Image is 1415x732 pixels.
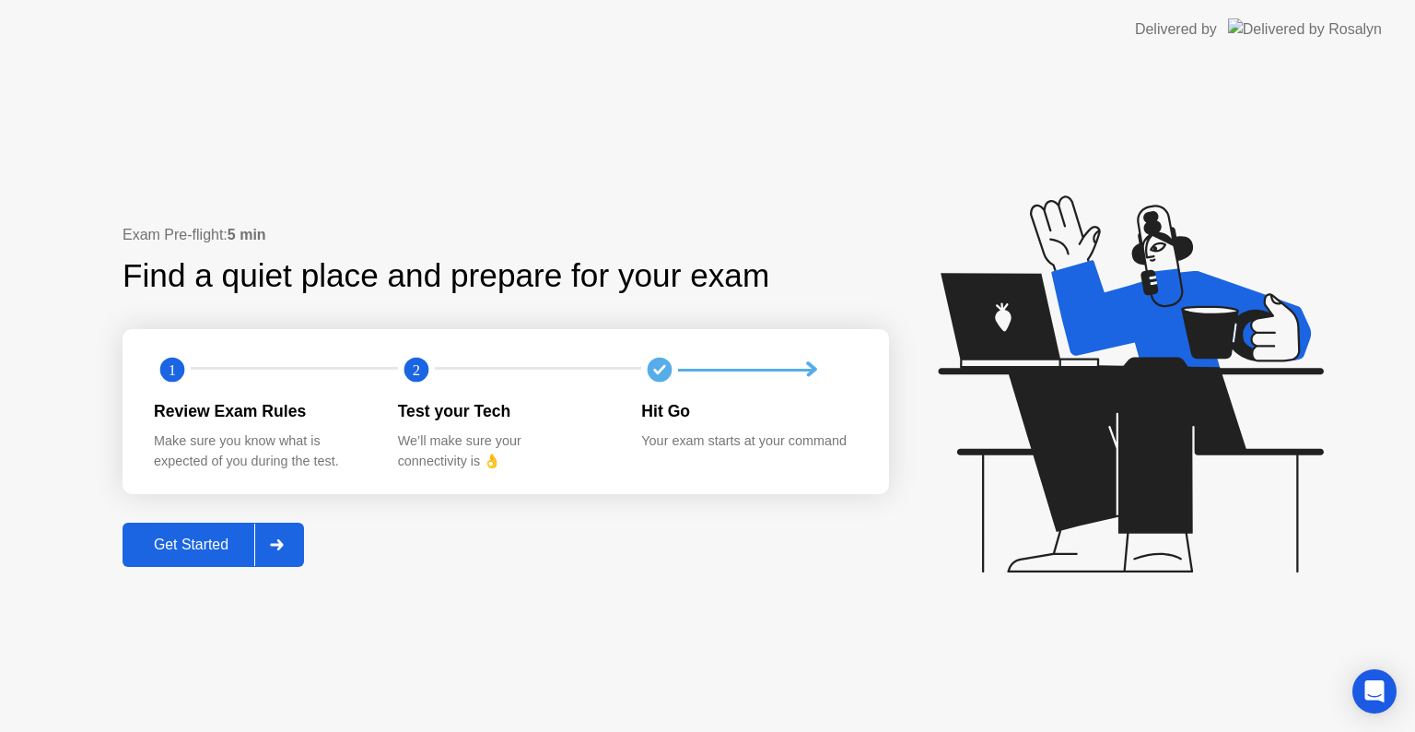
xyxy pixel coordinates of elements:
[154,399,368,423] div: Review Exam Rules
[228,227,266,242] b: 5 min
[1228,18,1382,40] img: Delivered by Rosalyn
[128,537,254,553] div: Get Started
[398,431,613,471] div: We’ll make sure your connectivity is 👌
[413,361,420,379] text: 2
[123,523,304,567] button: Get Started
[398,399,613,423] div: Test your Tech
[1352,669,1397,714] div: Open Intercom Messenger
[154,431,368,471] div: Make sure you know what is expected of you during the test.
[641,431,856,452] div: Your exam starts at your command
[123,224,889,246] div: Exam Pre-flight:
[641,399,856,423] div: Hit Go
[1135,18,1217,41] div: Delivered by
[123,252,772,301] div: Find a quiet place and prepare for your exam
[169,361,176,379] text: 1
